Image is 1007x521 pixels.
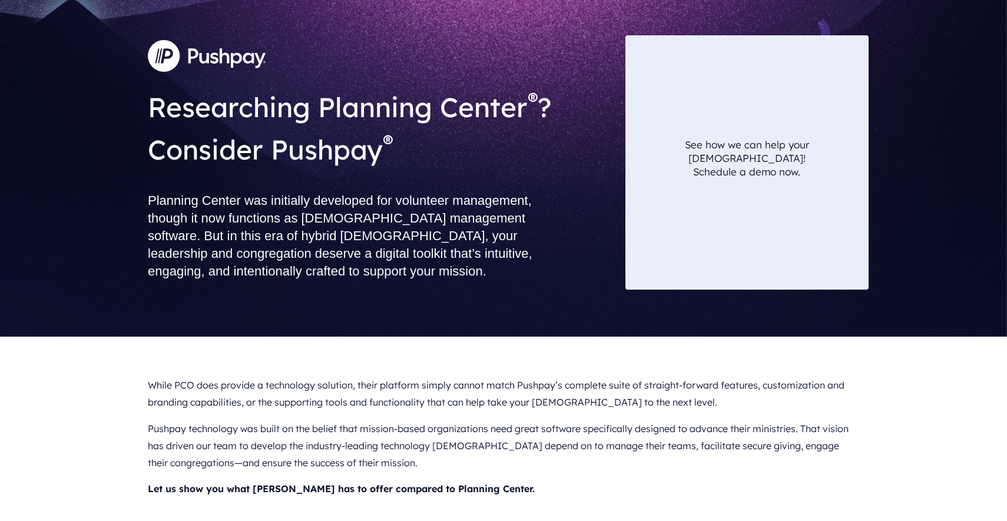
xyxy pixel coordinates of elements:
p: See how we can help your [DEMOGRAPHIC_DATA]! Schedule a demo now. [644,138,850,178]
p: While PCO does provide a technology solution, their platform simply cannot match Pushpay’s comple... [148,372,859,416]
strong: Let us show you what [PERSON_NAME] has to offer compared to Planning Center. [148,483,535,495]
sup: ® [528,87,538,112]
h2: Planning Center was initially developed for volunteer management, though it now functions as [DEM... [148,182,616,290]
p: Pushpay technology was built on the belief that mission-based organizations need great software s... [148,416,859,476]
sup: ® [383,129,393,155]
h1: Researching Planning Center ? Consider Pushpay [148,77,616,174]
